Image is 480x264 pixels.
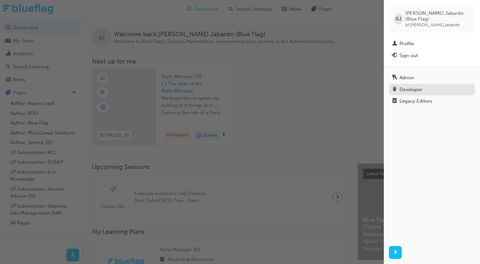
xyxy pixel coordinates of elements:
[389,84,475,96] a: Developer
[392,98,397,104] span: notepad-icon
[400,98,432,105] div: Legacy Editors
[400,52,418,59] div: Sign out
[393,249,398,257] span: next-icon
[389,95,475,107] a: Legacy Editors
[400,86,422,93] div: Developer
[389,72,475,84] a: Admin
[392,75,397,81] span: keys-icon
[389,50,475,62] button: Sign out
[392,41,397,47] span: man-icon
[396,15,401,23] span: RJ
[400,40,414,47] div: Profile
[392,53,397,59] span: exit-icon
[392,87,397,93] span: robot-icon
[405,10,470,22] span: [PERSON_NAME] Jabardo (Blue Flag)
[405,22,460,28] span: bf.[PERSON_NAME].jabardo
[400,74,414,81] div: Admin
[389,38,475,50] a: Profile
